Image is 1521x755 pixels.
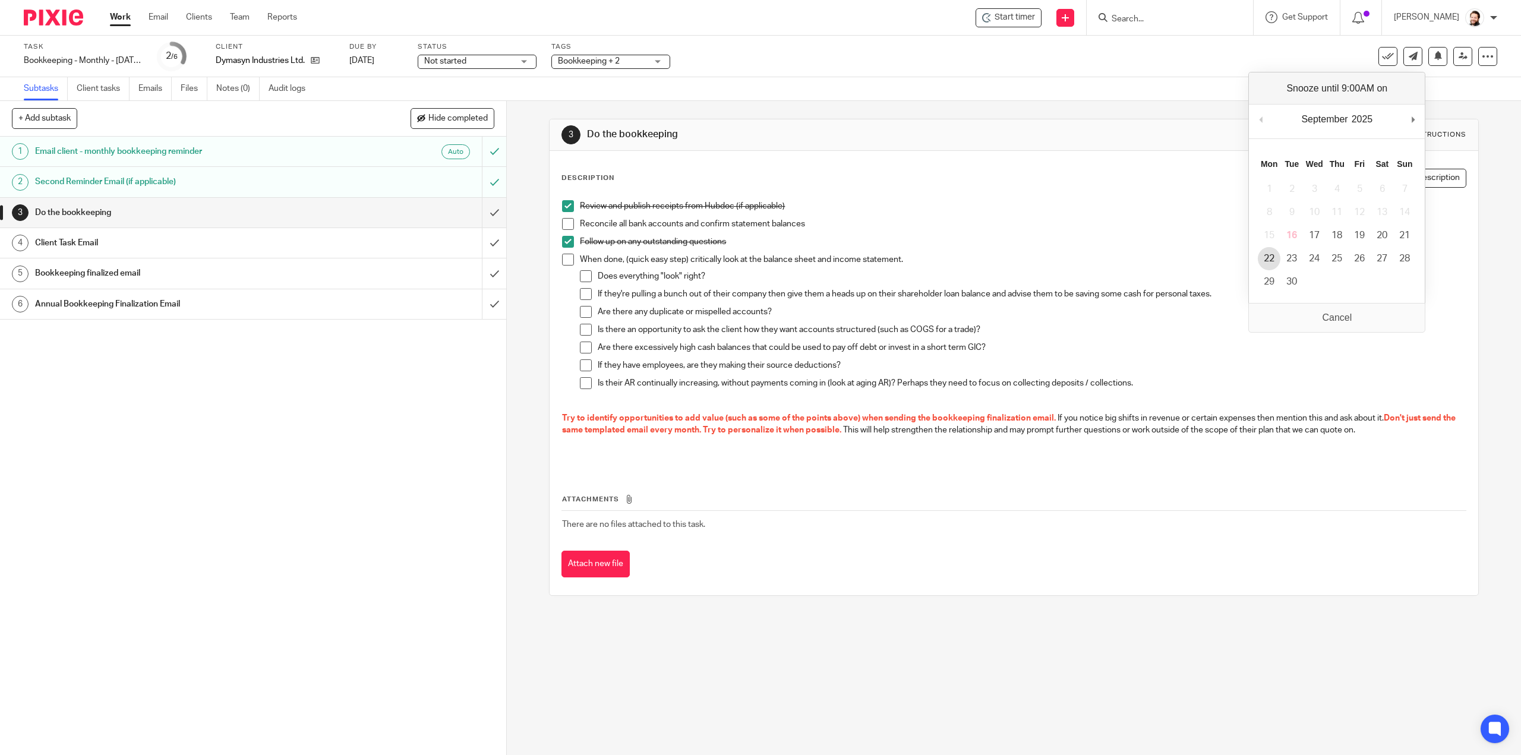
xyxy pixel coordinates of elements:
[558,57,620,65] span: Bookkeeping + 2
[1285,159,1299,169] abbr: Tuesday
[216,42,335,52] label: Client
[598,359,1465,371] p: If they have employees, are they making their source deductions?
[12,174,29,191] div: 2
[561,125,580,144] div: 3
[35,234,325,252] h1: Client Task Email
[598,342,1465,353] p: Are there excessively high cash balances that could be used to pay off debt or invest in a short ...
[428,114,488,124] span: Hide completed
[12,204,29,221] div: 3
[976,8,1042,27] div: Dymasyn Industries Ltd. - Bookkeeping - Monthly - Jul-Aug
[1303,224,1326,247] button: 17
[1350,110,1375,128] div: 2025
[267,11,297,23] a: Reports
[349,42,403,52] label: Due by
[12,235,29,251] div: 4
[1407,110,1419,128] button: Next Month
[1303,247,1326,270] button: 24
[138,77,172,100] a: Emails
[587,128,1039,141] h1: Do the bookkeeping
[171,53,178,60] small: /6
[149,11,168,23] a: Email
[35,264,325,282] h1: Bookkeeping finalized email
[598,324,1465,336] p: Is there an opportunity to ask the client how they want accounts structured (such as COGS for a t...
[1326,247,1348,270] button: 25
[1371,247,1393,270] button: 27
[35,204,325,222] h1: Do the bookkeeping
[24,10,83,26] img: Pixie
[24,55,143,67] div: Bookkeeping - Monthly - [DATE]-Aug
[424,57,466,65] span: Not started
[580,200,1465,212] p: Review and publish receipts from Hubdoc (if applicable)
[349,56,374,65] span: [DATE]
[1306,159,1323,169] abbr: Wednesday
[216,77,260,100] a: Notes (0)
[1110,14,1217,25] input: Search
[551,42,670,52] label: Tags
[561,551,630,577] button: Attach new file
[1280,247,1303,270] button: 23
[562,412,1465,437] p: If you notice big shifts in revenue or certain expenses then mention this and ask about it. This ...
[562,414,1457,434] span: Don't just send the same templated email every month. Try to personalize it when possible.
[1282,13,1328,21] span: Get Support
[12,108,77,128] button: + Add subtask
[186,11,212,23] a: Clients
[441,144,470,159] div: Auto
[1255,110,1267,128] button: Previous Month
[1348,224,1371,247] button: 19
[1376,159,1389,169] abbr: Saturday
[562,496,619,503] span: Attachments
[1280,270,1303,293] button: 30
[580,254,1465,266] p: When done, (quick easy step) critically look at the balance sheet and income statement.
[216,55,305,67] p: Dymasyn Industries Ltd.
[1371,224,1393,247] button: 20
[1393,224,1416,247] button: 21
[1258,270,1280,293] button: 29
[598,288,1465,300] p: If they're pulling a bunch out of their company then give them a heads up on their shareholder lo...
[12,296,29,312] div: 6
[1393,247,1416,270] button: 28
[24,42,143,52] label: Task
[561,173,614,183] p: Description
[1354,159,1365,169] abbr: Friday
[1409,130,1466,140] div: Instructions
[418,42,537,52] label: Status
[580,218,1465,230] p: Reconcile all bank accounts and confirm statement balances
[35,173,325,191] h1: Second Reminder Email (if applicable)
[1397,159,1412,169] abbr: Sunday
[1348,247,1371,270] button: 26
[598,377,1465,389] p: Is their AR continually increasing, without payments coming in (look at aging AR)? Perhaps they n...
[598,306,1465,318] p: Are there any duplicate or mispelled accounts?
[12,143,29,160] div: 1
[562,520,705,529] span: There are no files attached to this task.
[1465,8,1484,27] img: Jayde%20Headshot.jpg
[562,414,1056,422] span: Try to identify opportunities to add value (such as some of the points above) when sending the bo...
[12,266,29,282] div: 5
[24,77,68,100] a: Subtasks
[181,77,207,100] a: Files
[35,295,325,313] h1: Annual Bookkeeping Finalization Email
[1258,247,1280,270] button: 22
[580,236,1465,248] p: Follow up on any outstanding questions
[1261,159,1277,169] abbr: Monday
[1330,159,1345,169] abbr: Thursday
[166,49,178,63] div: 2
[598,270,1465,282] p: Does everything "look" right?
[1394,11,1459,23] p: [PERSON_NAME]
[411,108,494,128] button: Hide completed
[1326,224,1348,247] button: 18
[1299,110,1349,128] div: September
[230,11,250,23] a: Team
[110,11,131,23] a: Work
[35,143,325,160] h1: Email client - monthly bookkeeping reminder
[269,77,314,100] a: Audit logs
[77,77,130,100] a: Client tasks
[995,11,1035,24] span: Start timer
[24,55,143,67] div: Bookkeeping - Monthly - Jul-Aug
